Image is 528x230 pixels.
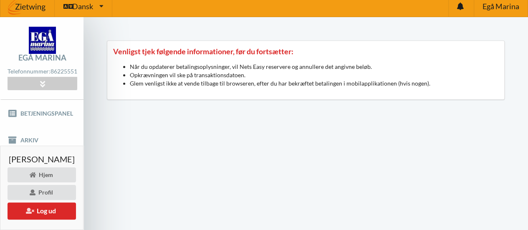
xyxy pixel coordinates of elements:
div: Profil [8,185,76,200]
span: Egå Marina [482,3,519,10]
li: Glem venligst ikke at vende tilbage til browseren, efter du har bekræftet betalingen i mobilappli... [130,79,498,88]
div: Telefonnummer: [8,66,77,77]
span: [PERSON_NAME] [9,155,75,163]
li: Når du opdaterer betalingsoplysninger, vil Nets Easy reservere og annullere det angivne beløb. [130,63,498,71]
li: Opkrævningen vil ske på transaktionsdatoen. [130,71,498,79]
div: Hjem [8,167,76,182]
strong: 86225551 [51,68,77,75]
span: Dansk [72,3,93,10]
p: Venligst tjek følgende informationer, før du fortsætter: [113,47,498,56]
button: Log ud [8,202,76,220]
img: logo [29,27,56,54]
div: Egå Marina [18,54,66,61]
